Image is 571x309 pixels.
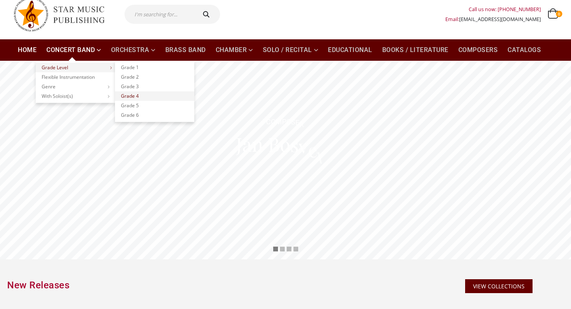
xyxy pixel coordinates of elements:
[503,39,546,61] a: Catalogs
[290,124,299,164] div: s
[556,11,562,17] span: 0
[445,14,541,24] div: Email:
[36,91,115,101] a: With Soloist(s)
[115,63,194,72] a: Grade 1
[115,72,194,82] a: Grade 2
[276,112,282,132] div: M
[291,112,295,132] div: S
[42,39,106,61] a: Concert Band
[252,124,263,164] div: n
[445,4,541,14] div: Call us now: [PHONE_NUMBER]
[36,72,115,82] a: Flexible Instrumentation
[115,110,194,120] a: Grade 6
[257,171,313,189] a: Learn More
[377,39,453,61] a: Books / Literature
[280,124,290,164] div: o
[161,39,211,61] a: Brass Band
[298,126,308,166] div: v
[282,112,286,132] div: P
[465,279,533,294] a: VIEW COLLECTIONS
[459,16,541,23] a: [EMAIL_ADDRESS][DOMAIN_NAME]
[323,39,377,61] a: Educational
[286,112,291,132] div: O
[266,112,271,132] div: C
[299,115,305,135] div: R
[236,124,242,164] div: J
[295,113,299,133] div: E
[115,82,194,91] a: Grade 3
[211,39,258,61] a: Chamber
[242,124,252,164] div: a
[36,82,115,91] a: Genre
[36,63,115,72] a: Grade Level
[268,124,280,164] div: B
[271,112,276,132] div: O
[258,39,323,61] a: Solo / Recital
[106,39,160,61] a: Orchestra
[473,282,525,290] span: VIEW COLLECTIONS
[306,129,319,170] div: e
[195,5,220,24] button: Search
[115,101,194,110] a: Grade 5
[13,39,41,61] a: Home
[7,279,422,291] h2: New Releases
[115,91,194,101] a: Grade 4
[125,5,195,24] input: I'm searching for...
[454,39,503,61] a: Composers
